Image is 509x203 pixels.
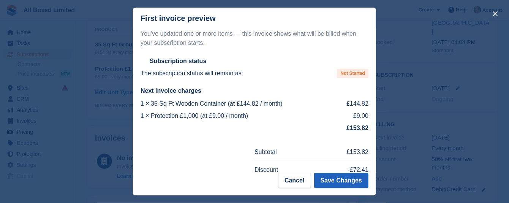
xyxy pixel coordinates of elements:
button: close [489,8,501,20]
td: 1 × Protection £1,000 (at £9.00 / month) [141,110,338,122]
td: £9.00 [338,110,368,122]
td: -£72.41 [314,161,369,179]
h2: Next invoice charges [141,87,368,95]
button: Save Changes [314,173,368,188]
td: Subtotal [254,143,314,161]
p: First invoice preview [141,14,216,23]
td: £144.82 [338,98,368,110]
td: 1 × 35 Sq Ft Wooden Container (at £144.82 / month) [141,98,338,110]
td: £153.82 [314,143,369,161]
h2: Subscription status [150,57,206,65]
span: Not Started [337,69,368,78]
button: Cancel [278,173,311,188]
p: The subscription status will remain as [141,69,242,78]
p: You've updated one or more items — this invoice shows what will be billed when your subscription ... [141,29,368,48]
strong: £153.82 [346,125,368,131]
td: Discount [254,161,314,179]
